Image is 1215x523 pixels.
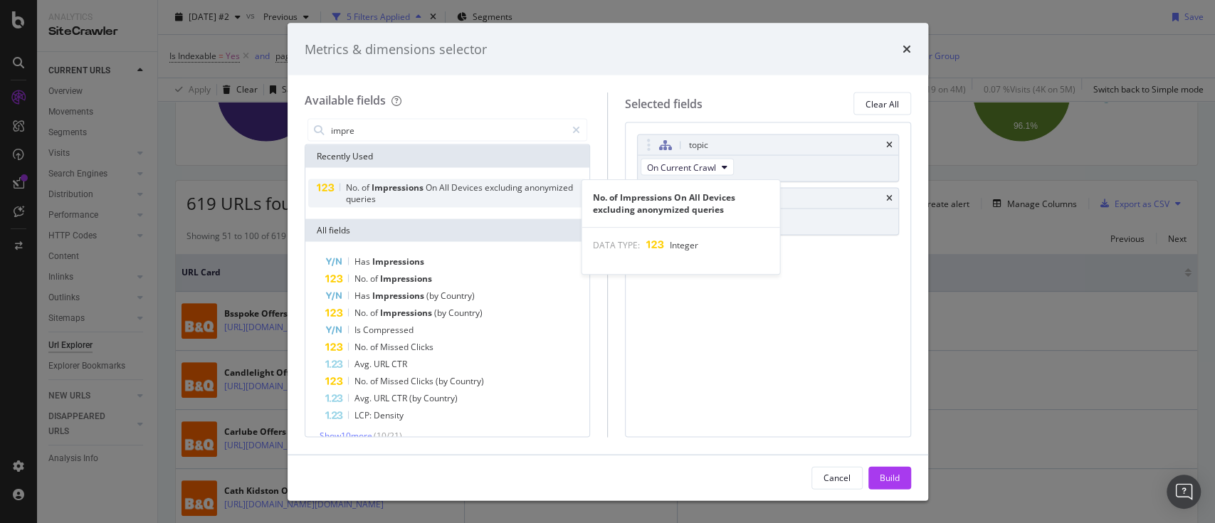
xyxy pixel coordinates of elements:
span: Clicks [411,341,433,353]
input: Search by field name [330,120,567,141]
div: No. of Impressions On All Devices excluding anonymized queries [582,191,779,216]
div: Open Intercom Messenger [1167,475,1201,509]
div: times [886,141,893,149]
span: anonymized [524,181,572,194]
div: Available fields [305,93,386,108]
button: On Current Crawl [641,159,734,176]
span: No. [345,181,361,194]
span: Country) [450,375,484,387]
span: Country) [448,307,483,319]
span: Clicks [411,375,436,387]
span: No. [354,307,370,319]
span: Compressed [363,324,414,336]
span: Integer [670,239,698,251]
span: ( 10 / 21 ) [374,430,402,442]
span: of [361,181,371,194]
span: Has [354,255,372,268]
span: Avg. [354,392,374,404]
span: (by [436,375,450,387]
span: No. [354,273,370,285]
span: Devices [451,181,484,194]
span: queries [345,193,375,205]
span: (by [434,307,448,319]
span: Impressions [372,290,426,302]
button: Clear All [853,93,911,115]
div: topic [689,138,708,152]
button: Cancel [811,466,863,489]
span: (by [426,290,441,302]
span: All [438,181,451,194]
span: Impressions [371,181,425,194]
span: Missed [380,341,411,353]
div: times [886,194,893,203]
button: Build [868,466,911,489]
div: Build [880,471,900,483]
span: of [370,341,380,353]
div: Recently Used [305,145,590,168]
span: excluding [484,181,524,194]
span: Is [354,324,363,336]
span: Impressions [380,273,432,285]
span: Country) [424,392,458,404]
span: Has [354,290,372,302]
div: topictimesOn Current Crawl [637,134,899,182]
span: On Current Crawl [647,161,716,173]
span: No. [354,375,370,387]
div: modal [288,23,928,500]
div: Selected fields [625,95,703,112]
span: Avg. [354,358,374,370]
div: All fields [305,219,590,242]
div: Metrics & dimensions selector [305,40,487,58]
div: times [903,40,911,58]
span: URL [374,358,391,370]
span: Impressions [372,255,424,268]
span: Show 10 more [320,430,372,442]
span: DATA TYPE: [593,239,640,251]
span: No. [354,341,370,353]
span: (by [409,392,424,404]
div: Cancel [824,471,851,483]
span: Missed [380,375,411,387]
span: LCP: [354,409,374,421]
span: Density [374,409,404,421]
span: of [370,307,380,319]
span: Impressions [380,307,434,319]
span: Country) [441,290,475,302]
div: Clear All [866,97,899,110]
span: CTR [391,392,409,404]
span: URL [374,392,391,404]
span: On [425,181,438,194]
span: of [370,375,380,387]
span: CTR [391,358,407,370]
span: of [370,273,380,285]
